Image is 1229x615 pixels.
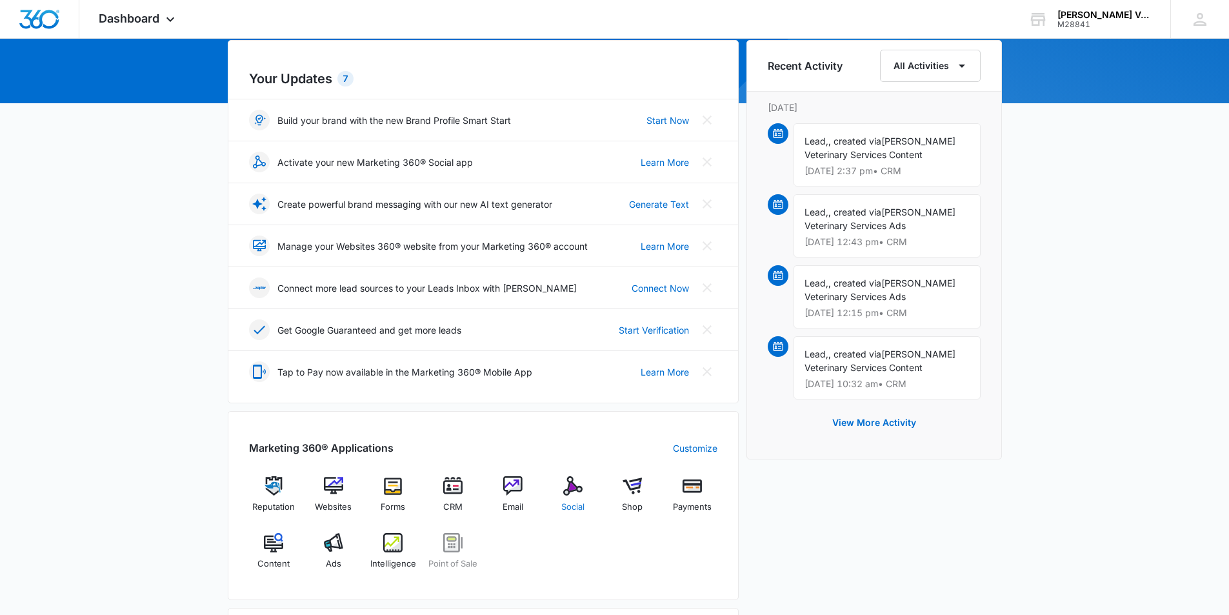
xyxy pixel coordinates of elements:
button: Close [697,277,717,298]
a: Websites [308,476,358,523]
p: [DATE] 2:37 pm • CRM [804,166,970,176]
a: Generate Text [629,197,689,211]
a: Point of Sale [428,533,478,580]
button: Close [697,110,717,130]
a: Social [548,476,597,523]
span: Lead, [804,348,828,359]
p: Get Google Guaranteed and get more leads [277,323,461,337]
span: CRM [443,501,463,514]
div: account id [1057,20,1152,29]
p: Activate your new Marketing 360® Social app [277,156,473,169]
span: Lead, [804,277,828,288]
a: Start Now [646,114,689,127]
a: Email [488,476,538,523]
button: All Activities [880,50,981,82]
div: account name [1057,10,1152,20]
button: Close [697,194,717,214]
a: Learn More [641,156,689,169]
p: Connect more lead sources to your Leads Inbox with [PERSON_NAME] [277,281,577,295]
a: Learn More [641,239,689,253]
a: Start Verification [619,323,689,337]
h2: Marketing 360® Applications [249,440,394,456]
a: Shop [608,476,657,523]
button: View More Activity [819,407,929,438]
h6: Recent Activity [768,58,843,74]
p: Tap to Pay now available in the Marketing 360® Mobile App [277,365,532,379]
a: Connect Now [632,281,689,295]
a: Intelligence [368,533,418,580]
button: Close [697,236,717,256]
span: Shop [622,501,643,514]
span: Social [561,501,585,514]
span: Websites [315,501,352,514]
span: Content [257,558,290,570]
span: , created via [828,348,881,359]
button: Close [697,361,717,382]
p: Create powerful brand messaging with our new AI text generator [277,197,552,211]
span: Payments [673,501,712,514]
span: , created via [828,207,881,217]
span: Forms [381,501,405,514]
span: Intelligence [370,558,416,570]
span: Lead, [804,136,828,146]
span: Ads [326,558,341,570]
p: Build your brand with the new Brand Profile Smart Start [277,114,511,127]
span: Reputation [252,501,295,514]
a: CRM [428,476,478,523]
button: Close [697,319,717,340]
span: , created via [828,136,881,146]
a: Reputation [249,476,299,523]
h2: Your Updates [249,69,717,88]
a: Content [249,533,299,580]
p: [DATE] 10:32 am • CRM [804,379,970,388]
span: Lead, [804,207,828,217]
span: Point of Sale [428,558,477,570]
p: [DATE] [768,101,981,114]
a: Payments [668,476,717,523]
div: 7 [337,71,354,86]
span: Email [503,501,523,514]
p: [DATE] 12:15 pm • CRM [804,308,970,318]
a: Ads [308,533,358,580]
span: Dashboard [99,12,159,25]
a: Customize [673,441,717,455]
a: Learn More [641,365,689,379]
p: [DATE] 12:43 pm • CRM [804,237,970,247]
button: Close [697,152,717,172]
a: Forms [368,476,418,523]
p: Manage your Websites 360® website from your Marketing 360® account [277,239,588,253]
span: , created via [828,277,881,288]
